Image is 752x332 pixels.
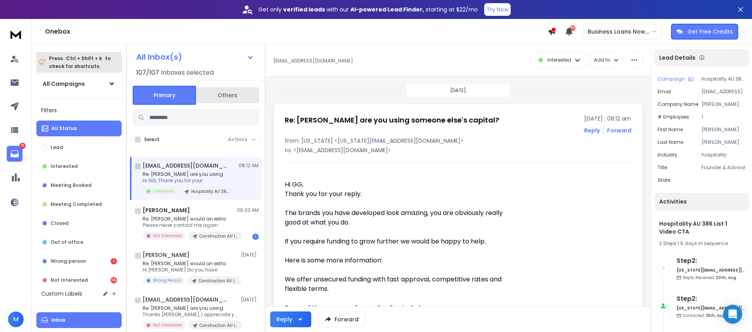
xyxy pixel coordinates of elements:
[677,267,746,273] h6: [US_STATE][EMAIL_ADDRESS][DOMAIN_NAME]
[706,313,725,319] span: 18th, Aug
[570,25,575,31] span: 50
[111,277,117,283] div: 14
[143,222,237,228] p: Please never contact me again
[144,136,160,143] label: Select
[7,146,23,162] a: 15
[701,114,746,120] p: 1
[36,121,122,136] button: All Status
[285,208,515,227] div: The brands you have developed look amazing, you are obviously really good at what you do.
[8,311,24,327] button: M
[285,237,515,246] div: If you require funding to grow further we would be happy to help.
[658,89,671,95] p: Email
[487,6,508,13] p: Try Now
[450,87,466,94] p: [DATE]
[547,57,571,63] p: Interested
[683,313,725,319] p: Contacted
[658,126,683,133] p: First Name
[143,177,234,184] p: Hi GG, Thank you for your
[143,206,190,214] h1: [PERSON_NAME]
[45,27,548,36] h1: Onebox
[51,163,78,170] p: Interested
[285,275,515,294] div: We offer unsecured funding with fast approval, competitive rates and flexible terms.
[701,164,746,171] p: Founder & Advisor
[133,86,196,105] button: Primary
[36,253,122,269] button: Wrong person1
[65,54,103,63] span: Ctrl + Shift + k
[607,126,632,134] div: Forward
[680,240,728,247] span: 9 days in sequence
[285,180,515,189] div: Hi GG,
[199,323,237,328] p: Construction AU 1685 List 2 Appraisal CTA
[136,68,159,77] span: 107 / 107
[701,89,746,95] p: [EMAIL_ADDRESS][DOMAIN_NAME]
[241,252,259,258] p: [DATE]
[153,188,174,194] p: Interested
[51,125,77,132] p: All Status
[285,189,515,199] div: Thank you for your reply.
[153,233,182,239] p: Not Interested
[677,256,746,266] h6: Step 2 :
[143,162,229,170] h1: [EMAIL_ADDRESS][DOMAIN_NAME]
[143,216,237,222] p: Re: [PERSON_NAME] would an extra
[701,126,746,133] p: [PERSON_NAME]
[161,68,214,77] h3: Inboxes selected
[237,207,259,213] p: 06:02 AM
[723,305,742,324] div: Open Intercom Messenger
[658,177,670,183] p: State
[36,140,122,155] button: Lead
[677,305,746,311] h6: [US_STATE][EMAIL_ADDRESS][DOMAIN_NAME]
[701,152,746,158] p: hospitality
[49,55,111,70] p: Press to check for shortcuts.
[51,144,63,151] p: Lead
[143,311,237,318] p: Thanks [PERSON_NAME], I appreciate you
[258,6,478,13] p: Get only with our starting at $22/mo
[654,193,749,210] div: Activities
[318,311,365,327] button: Forward
[36,215,122,231] button: Closed
[350,6,424,13] strong: AI-powered Lead Finder,
[143,171,234,177] p: Re: [PERSON_NAME] are you using
[19,143,26,149] p: 15
[285,146,632,154] p: to: <[EMAIL_ADDRESS][DOMAIN_NAME]>
[283,6,325,13] strong: verified leads
[671,24,738,40] button: Get Free Credits
[239,162,259,169] p: 08:12 AM
[658,101,698,108] p: Company Name
[196,87,259,104] button: Others
[659,220,744,236] h1: Hospitality AU 386 List 1 Video CTA
[36,272,122,288] button: Not Interested14
[191,189,229,194] p: Hospitality AU 386 List 1 Video CTA
[658,139,683,145] p: Last Name
[701,76,746,82] p: Hospitality AU 386 List 1 Video CTA
[658,76,694,82] button: Campaign
[153,277,181,283] p: Wrong Person
[143,260,237,267] p: Re: [PERSON_NAME] would an extra
[136,53,182,61] h1: All Inbox(s)
[584,126,600,134] button: Reply
[701,101,746,108] p: [PERSON_NAME] Group
[51,277,88,283] p: Not Interested
[273,58,353,64] p: [EMAIL_ADDRESS][DOMAIN_NAME]
[199,278,237,284] p: Construction AU 1686 List 1 Video CTA
[36,158,122,174] button: Interested
[36,105,122,116] h3: Filters
[594,57,610,63] p: Add to
[51,239,83,245] p: Out of office
[43,80,85,88] h1: All Campaigns
[51,182,92,189] p: Meeting Booked
[51,201,102,207] p: Meeting Completed
[270,311,311,327] button: Reply
[701,139,746,145] p: [PERSON_NAME]
[584,115,632,123] p: [DATE] : 08:12 am
[153,322,182,328] p: Not Interested
[285,256,515,265] div: Here is some more information:
[659,240,677,247] span: 2 Steps
[276,315,292,323] div: Reply
[51,317,65,323] p: Inbox
[677,294,746,304] h6: Step 2 :
[36,177,122,193] button: Meeting Booked
[8,27,24,41] img: logo
[658,76,685,82] p: Campaign
[36,76,122,92] button: All Campaigns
